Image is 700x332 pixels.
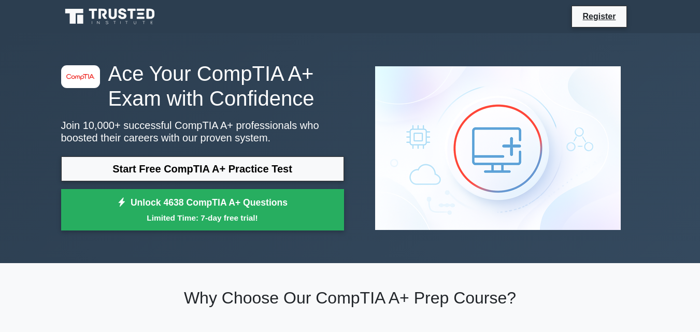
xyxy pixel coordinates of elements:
small: Limited Time: 7-day free trial! [74,212,331,224]
p: Join 10,000+ successful CompTIA A+ professionals who boosted their careers with our proven system. [61,119,344,144]
img: CompTIA A+ Preview [367,58,629,238]
h1: Ace Your CompTIA A+ Exam with Confidence [61,61,344,111]
a: Unlock 4638 CompTIA A+ QuestionsLimited Time: 7-day free trial! [61,189,344,230]
a: Register [576,10,622,23]
a: Start Free CompTIA A+ Practice Test [61,156,344,181]
h2: Why Choose Our CompTIA A+ Prep Course? [61,288,639,308]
